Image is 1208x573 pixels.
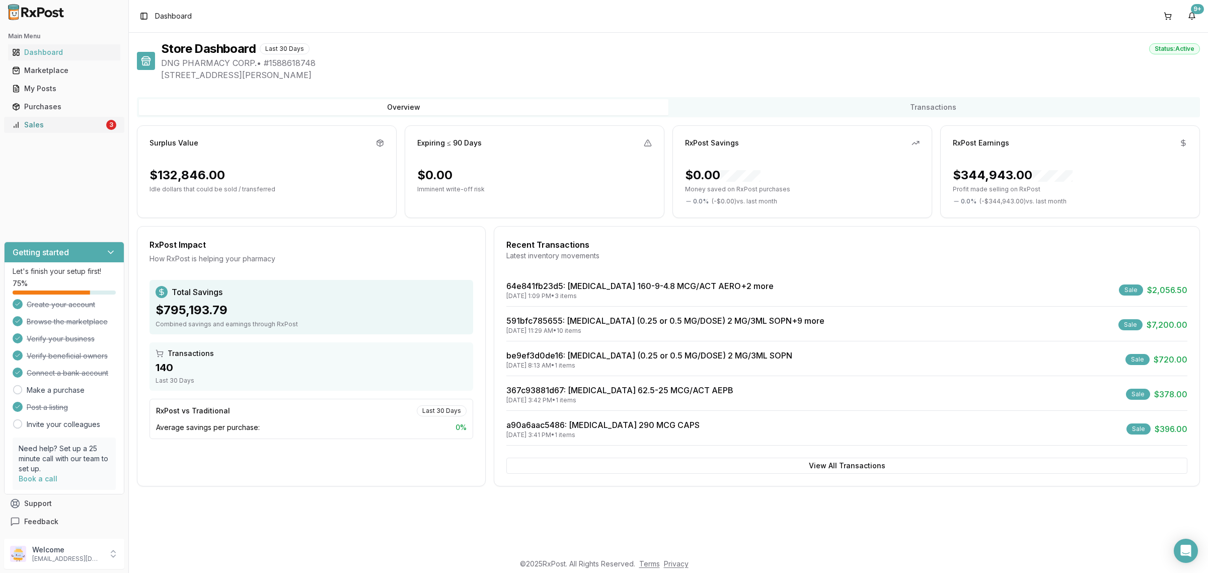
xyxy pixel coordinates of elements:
button: Transactions [668,99,1198,115]
span: Verify your business [27,334,95,344]
div: 140 [156,361,467,375]
img: User avatar [10,546,26,562]
div: Sale [1119,284,1143,296]
button: Support [4,494,124,513]
div: Surplus Value [149,138,198,148]
div: Expiring ≤ 90 Days [417,138,482,148]
h3: Getting started [13,246,69,258]
span: $720.00 [1154,353,1187,366]
span: $7,200.00 [1147,319,1187,331]
div: My Posts [12,84,116,94]
a: a90a6aac5486: [MEDICAL_DATA] 290 MCG CAPS [506,420,700,430]
a: My Posts [8,80,120,98]
div: 9+ [1191,4,1204,14]
div: Purchases [12,102,116,112]
div: RxPost Savings [685,138,739,148]
div: Dashboard [12,47,116,57]
p: Need help? Set up a 25 minute call with our team to set up. [19,444,110,474]
div: $0.00 [685,167,761,183]
p: Welcome [32,545,102,555]
span: ( - $344,943.00 ) vs. last month [979,197,1067,205]
span: $396.00 [1155,423,1187,435]
button: View All Transactions [506,458,1187,474]
a: Terms [639,559,660,568]
div: $132,846.00 [149,167,225,183]
span: 0.0 % [693,197,709,205]
span: $378.00 [1154,388,1187,400]
p: Imminent write-off risk [417,185,652,193]
p: Profit made selling on RxPost [953,185,1187,193]
a: Book a call [19,474,57,483]
span: Browse the marketplace [27,317,108,327]
a: Purchases [8,98,120,116]
a: Invite your colleagues [27,419,100,429]
button: Feedback [4,513,124,531]
a: Privacy [664,559,689,568]
span: Post a listing [27,402,68,412]
div: Sale [1118,319,1143,330]
span: Create your account [27,300,95,310]
div: Open Intercom Messenger [1174,539,1198,563]
button: My Posts [4,81,124,97]
div: Last 30 Days [417,405,467,416]
div: RxPost Earnings [953,138,1009,148]
div: Sales [12,120,104,130]
div: How RxPost is helping your pharmacy [149,254,473,264]
a: be9ef3d0de16: [MEDICAL_DATA] (0.25 or 0.5 MG/DOSE) 2 MG/3ML SOPN [506,350,792,361]
div: [DATE] 3:42 PM • 1 items [506,396,733,404]
div: Sale [1126,423,1151,435]
div: [DATE] 3:41 PM • 1 items [506,431,700,439]
div: [DATE] 11:29 AM • 10 items [506,327,824,335]
div: Marketplace [12,65,116,76]
div: [DATE] 8:13 AM • 1 items [506,362,792,370]
h2: Main Menu [8,32,120,40]
div: $795,193.79 [156,302,467,318]
div: RxPost vs Traditional [156,406,230,416]
button: Dashboard [4,44,124,60]
a: Sales3 [8,116,120,134]
div: $0.00 [417,167,452,183]
span: 0.0 % [961,197,976,205]
p: Let's finish your setup first! [13,266,116,276]
span: Average savings per purchase: [156,422,260,433]
div: Last 30 Days [156,377,467,385]
h1: Store Dashboard [161,41,256,57]
span: Total Savings [172,286,222,298]
div: $344,943.00 [953,167,1073,183]
span: Dashboard [155,11,192,21]
span: Feedback [24,517,58,527]
span: 0 % [456,422,467,433]
span: 75 % [13,278,28,289]
div: Latest inventory movements [506,251,1187,261]
img: RxPost Logo [4,4,68,20]
span: Verify beneficial owners [27,351,108,361]
button: 9+ [1184,8,1200,24]
a: Make a purchase [27,385,85,395]
div: Sale [1126,389,1150,400]
button: Purchases [4,99,124,115]
button: Overview [139,99,668,115]
span: DNG PHARMACY CORP. • # 1588618748 [161,57,1200,69]
button: Sales3 [4,117,124,133]
div: [DATE] 1:09 PM • 3 items [506,292,774,300]
div: Combined savings and earnings through RxPost [156,320,467,328]
nav: breadcrumb [155,11,192,21]
div: Last 30 Days [260,43,310,54]
a: 591bfc785655: [MEDICAL_DATA] (0.25 or 0.5 MG/DOSE) 2 MG/3ML SOPN+9 more [506,316,824,326]
span: Transactions [168,348,214,359]
span: [STREET_ADDRESS][PERSON_NAME] [161,69,1200,81]
div: RxPost Impact [149,239,473,251]
span: $2,056.50 [1147,284,1187,296]
p: Idle dollars that could be sold / transferred [149,185,384,193]
p: Money saved on RxPost purchases [685,185,920,193]
span: Connect a bank account [27,368,108,378]
div: Sale [1125,354,1150,365]
button: Marketplace [4,62,124,79]
a: 64e841fb23d5: [MEDICAL_DATA] 160-9-4.8 MCG/ACT AERO+2 more [506,281,774,291]
a: 367c93881d67: [MEDICAL_DATA] 62.5-25 MCG/ACT AEPB [506,385,733,395]
a: Marketplace [8,61,120,80]
span: ( - $0.00 ) vs. last month [712,197,777,205]
div: Status: Active [1149,43,1200,54]
p: [EMAIL_ADDRESS][DOMAIN_NAME] [32,555,102,563]
div: 3 [106,120,116,130]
